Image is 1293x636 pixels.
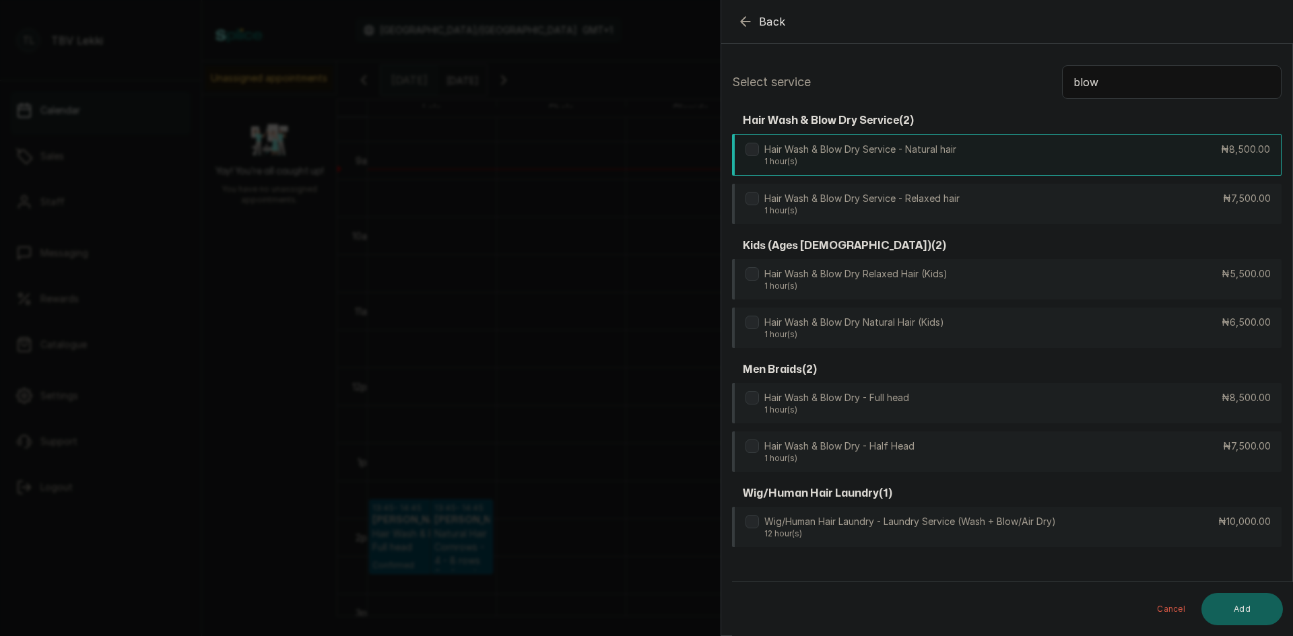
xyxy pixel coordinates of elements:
p: 1 hour(s) [764,281,948,291]
p: 1 hour(s) [764,205,960,216]
p: Hair Wash & Blow Dry Natural Hair (Kids) [764,316,944,329]
p: ₦7,500.00 [1223,192,1271,205]
input: Search. [1062,65,1282,99]
p: Wig/Human Hair Laundry - Laundry Service (Wash + Blow/Air Dry) [764,515,1056,528]
p: Hair Wash & Blow Dry - Full head [764,391,909,404]
h3: kids (ages [DEMOGRAPHIC_DATA]) ( 2 ) [743,238,946,254]
p: ₦7,500.00 [1223,439,1271,453]
p: Hair Wash & Blow Dry - Half Head [764,439,915,453]
p: Hair Wash & Blow Dry Service - Relaxed hair [764,192,960,205]
p: ₦8,500.00 [1221,143,1270,156]
button: Add [1201,593,1283,625]
p: 1 hour(s) [764,453,915,464]
h3: hair wash & blow dry service ( 2 ) [743,112,914,129]
p: Hair Wash & Blow Dry Service - Natural hair [764,143,956,156]
p: ₦10,000.00 [1218,515,1271,528]
p: Hair Wash & Blow Dry Relaxed Hair (Kids) [764,267,948,281]
button: Cancel [1146,593,1196,625]
p: 1 hour(s) [764,404,909,415]
p: Select service [732,73,811,92]
p: 12 hour(s) [764,528,1056,539]
p: 1 hour(s) [764,329,944,340]
p: ₦5,500.00 [1222,267,1271,281]
p: ₦8,500.00 [1222,391,1271,404]
p: ₦6,500.00 [1222,316,1271,329]
h3: wig/human hair laundry ( 1 ) [743,485,892,501]
p: 1 hour(s) [764,156,956,167]
h3: men braids ( 2 ) [743,361,817,378]
button: Back [737,13,786,30]
span: Back [759,13,786,30]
